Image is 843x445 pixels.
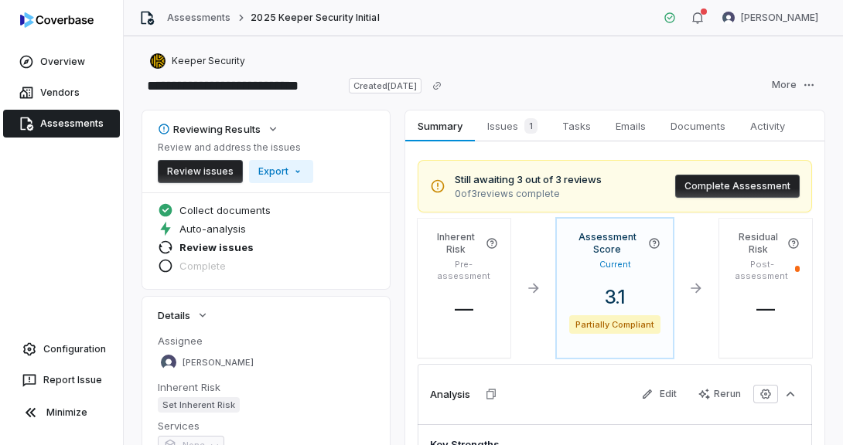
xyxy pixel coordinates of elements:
[179,203,271,217] span: Collect documents
[179,222,246,236] span: Auto-analysis
[158,308,190,322] span: Details
[744,297,787,320] span: —
[713,6,828,29] button: Esther Barreto avatar[PERSON_NAME]
[153,301,213,329] button: Details
[158,334,374,348] dt: Assignee
[349,78,421,93] span: Created [DATE]
[442,297,486,320] span: —
[675,175,800,198] button: Complete Assessment
[3,48,120,76] a: Overview
[6,366,117,394] button: Report Issue
[592,286,637,308] span: 3.1
[569,231,646,256] h4: Assessment Score
[722,12,735,24] img: Esther Barreto avatar
[698,388,741,400] div: Rerun
[6,335,117,363] a: Configuration
[569,315,661,334] span: Partially Compliant
[158,397,240,413] span: Set Inherent Risk
[744,116,791,136] span: Activity
[664,116,732,136] span: Documents
[161,355,176,370] img: Esther Barreto avatar
[689,382,750,406] button: Rerun
[158,141,313,154] p: Review and address the issues
[430,231,483,256] h4: Inherent Risk
[741,12,818,24] span: [PERSON_NAME]
[158,122,261,136] div: Reviewing Results
[430,387,470,401] h3: Analysis
[3,110,120,138] a: Assessments
[423,72,451,100] button: Copy link
[158,419,374,433] dt: Services
[609,116,652,136] span: Emails
[158,160,243,183] button: Review issues
[167,12,230,24] a: Assessments
[153,115,284,143] button: Reviewing Results
[3,79,120,107] a: Vendors
[249,160,313,183] button: Export
[481,115,544,137] span: Issues
[524,118,538,134] span: 1
[179,259,226,273] span: Complete
[732,259,791,282] p: Post-assessment
[411,116,468,136] span: Summary
[430,259,498,282] p: Pre-assessment
[172,55,245,67] span: Keeper Security
[6,397,117,428] button: Minimize
[179,240,254,254] span: Review issues
[599,259,631,270] p: Current
[556,116,597,136] span: Tasks
[20,12,94,28] img: logo-D7KZi-bG.svg
[183,357,254,369] span: [PERSON_NAME]
[763,73,824,97] button: More
[455,172,602,188] span: Still awaiting 3 out of 3 reviews
[632,382,686,406] button: Edit
[732,231,784,256] h4: Residual Risk
[145,47,250,75] button: https://keepersecurity.com/Keeper Security
[455,188,602,200] span: 0 of 3 reviews complete
[251,12,379,24] span: 2025 Keeper Security Initial
[158,380,374,394] dt: Inherent Risk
